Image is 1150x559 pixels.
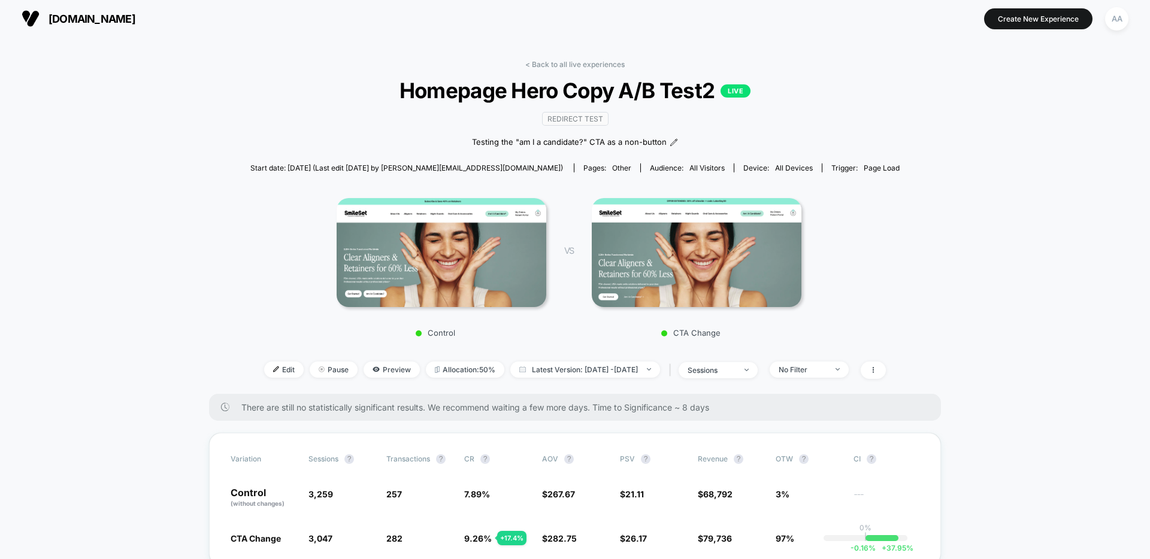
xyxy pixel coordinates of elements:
div: No Filter [779,365,827,374]
button: ? [641,454,650,464]
span: There are still no statistically significant results. We recommend waiting a few more days . Time... [241,402,917,412]
span: Device: [734,163,822,172]
button: ? [344,454,354,464]
div: sessions [688,366,736,375]
a: < Back to all live experiences [525,60,625,69]
img: CTA Change main [592,198,801,307]
img: end [319,366,325,372]
img: Control main [337,198,546,307]
button: ? [799,454,809,464]
span: AOV [542,454,558,463]
span: -0.16 % [851,543,876,552]
span: Page Load [864,163,900,172]
span: OTW [776,454,842,464]
span: Revenue [698,454,728,463]
span: All Visitors [689,163,725,172]
span: all devices [775,163,813,172]
span: Latest Version: [DATE] - [DATE] [510,361,660,378]
span: CTA Change [231,533,281,543]
span: [DOMAIN_NAME] [49,13,135,25]
span: + [882,543,886,552]
span: $ [698,533,732,543]
span: 3% [776,489,789,499]
span: Redirect Test [542,112,609,126]
div: AA [1105,7,1128,31]
span: Variation [231,454,296,464]
span: VS [564,245,574,256]
span: 68,792 [703,489,733,499]
span: 3,047 [308,533,332,543]
span: Preview [364,361,420,378]
span: Testing the "am I a candidate?" CTA as a non-button [472,136,667,148]
span: $ [620,533,647,543]
span: $ [542,489,575,499]
span: other [612,163,631,172]
div: Pages: [583,163,631,172]
span: 282 [386,533,402,543]
p: | [864,532,867,541]
p: Control [331,328,540,338]
span: --- [854,491,919,508]
img: end [647,368,651,370]
span: $ [542,533,577,543]
button: ? [734,454,743,464]
span: Start date: [DATE] (Last edit [DATE] by [PERSON_NAME][EMAIL_ADDRESS][DOMAIN_NAME]) [250,163,563,172]
span: Allocation: 50% [426,361,504,378]
button: [DOMAIN_NAME] [18,9,139,28]
span: (without changes) [231,500,285,507]
span: 26.17 [625,533,647,543]
span: Homepage Hero Copy A/B Test2 [283,78,867,103]
span: 97% [776,533,794,543]
span: 9.26 % [464,533,492,543]
button: ? [480,454,490,464]
span: 79,736 [703,533,732,543]
button: ? [564,454,574,464]
span: PSV [620,454,635,463]
span: CR [464,454,474,463]
img: calendar [519,366,526,372]
img: end [836,368,840,370]
span: 257 [386,489,402,499]
span: 21.11 [625,489,644,499]
span: Edit [264,361,304,378]
span: Sessions [308,454,338,463]
span: 7.89 % [464,489,490,499]
img: Visually logo [22,10,40,28]
p: CTA Change [586,328,795,338]
p: Control [231,488,296,508]
div: + 17.4 % [497,531,526,545]
span: 3,259 [308,489,333,499]
img: end [745,369,749,371]
span: 282.75 [547,533,577,543]
button: ? [436,454,446,464]
button: ? [867,454,876,464]
div: Audience: [650,163,725,172]
span: | [666,361,679,379]
span: Pause [310,361,358,378]
span: 37.95 % [876,543,913,552]
div: Trigger: [831,163,900,172]
p: LIVE [721,84,750,98]
span: CI [854,454,919,464]
span: 267.67 [547,489,575,499]
p: 0% [860,523,871,532]
span: Transactions [386,454,430,463]
img: edit [273,366,279,372]
img: rebalance [435,366,440,373]
button: AA [1101,7,1132,31]
span: $ [698,489,733,499]
button: Create New Experience [984,8,1092,29]
span: $ [620,489,644,499]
